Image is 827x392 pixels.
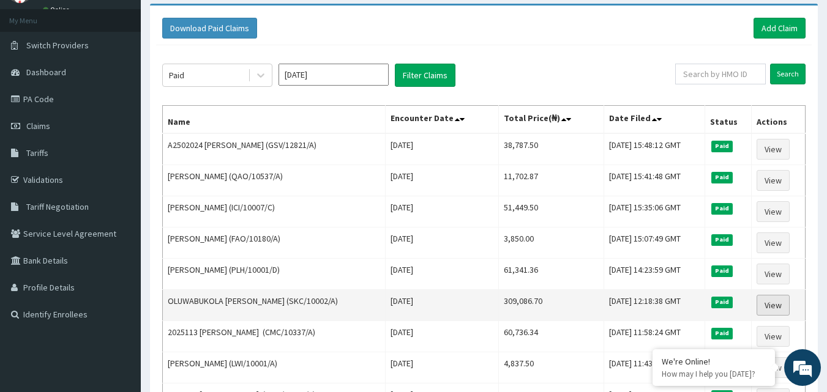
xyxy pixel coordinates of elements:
[662,356,766,367] div: We're Online!
[499,133,604,165] td: 38,787.50
[604,259,705,290] td: [DATE] 14:23:59 GMT
[71,118,169,242] span: We're online!
[26,40,89,51] span: Switch Providers
[604,165,705,196] td: [DATE] 15:41:48 GMT
[757,139,790,160] a: View
[757,295,790,316] a: View
[604,290,705,321] td: [DATE] 12:18:38 GMT
[499,165,604,196] td: 11,702.87
[385,259,498,290] td: [DATE]
[754,18,806,39] a: Add Claim
[385,227,498,259] td: [DATE]
[499,196,604,227] td: 51,449.50
[385,290,498,321] td: [DATE]
[752,106,806,134] th: Actions
[163,227,386,259] td: [PERSON_NAME] (FAO/10180/A)
[279,64,389,86] input: Select Month and Year
[757,326,790,347] a: View
[711,265,733,276] span: Paid
[385,321,498,352] td: [DATE]
[395,64,455,87] button: Filter Claims
[43,6,72,14] a: Online
[499,321,604,352] td: 60,736.34
[385,106,498,134] th: Encounter Date
[23,61,50,92] img: d_794563401_company_1708531726252_794563401
[163,352,386,383] td: [PERSON_NAME] (LWI/10001/A)
[604,321,705,352] td: [DATE] 11:58:24 GMT
[757,201,790,222] a: View
[6,262,233,305] textarea: Type your message and hit 'Enter'
[162,18,257,39] button: Download Paid Claims
[711,234,733,245] span: Paid
[163,196,386,227] td: [PERSON_NAME] (ICI/10007/C)
[499,106,604,134] th: Total Price(₦)
[163,106,386,134] th: Name
[757,264,790,284] a: View
[499,290,604,321] td: 309,086.70
[604,352,705,383] td: [DATE] 11:43:54 GMT
[26,67,66,78] span: Dashboard
[26,201,89,212] span: Tariff Negotiation
[604,106,705,134] th: Date Filed
[711,297,733,308] span: Paid
[26,120,50,131] span: Claims
[385,165,498,196] td: [DATE]
[711,328,733,339] span: Paid
[163,165,386,196] td: [PERSON_NAME] (QAO/10537/A)
[711,141,733,152] span: Paid
[385,133,498,165] td: [DATE]
[385,196,498,227] td: [DATE]
[499,259,604,290] td: 61,341.36
[169,69,184,81] div: Paid
[711,203,733,214] span: Paid
[163,133,386,165] td: A2502024 [PERSON_NAME] (GSV/12821/A)
[757,232,790,253] a: View
[163,321,386,352] td: 2025113 [PERSON_NAME] (CMC/10337/A)
[705,106,751,134] th: Status
[675,64,766,84] input: Search by HMO ID
[499,227,604,259] td: 3,850.00
[26,147,48,158] span: Tariffs
[604,227,705,259] td: [DATE] 15:07:49 GMT
[770,64,806,84] input: Search
[163,259,386,290] td: [PERSON_NAME] (PLH/10001/D)
[64,68,206,84] div: Chat with us now
[385,352,498,383] td: [DATE]
[499,352,604,383] td: 4,837.50
[201,6,230,35] div: Minimize live chat window
[163,290,386,321] td: OLUWABUKOLA [PERSON_NAME] (SKC/10002/A)
[604,133,705,165] td: [DATE] 15:48:12 GMT
[757,170,790,191] a: View
[711,172,733,183] span: Paid
[662,369,766,379] p: How may I help you today?
[604,196,705,227] td: [DATE] 15:35:06 GMT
